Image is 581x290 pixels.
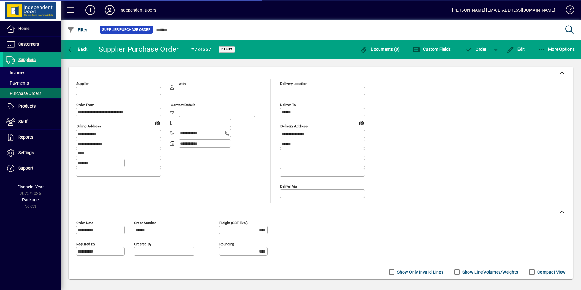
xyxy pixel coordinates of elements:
[119,5,156,15] div: Independent Doors
[67,27,88,32] span: Filter
[17,185,44,189] span: Financial Year
[134,242,151,246] mat-label: Ordered by
[76,103,94,107] mat-label: Order from
[102,27,150,33] span: Supplier Purchase Order
[6,70,25,75] span: Invoices
[153,118,163,127] a: View on map
[76,242,95,246] mat-label: Required by
[3,161,61,176] a: Support
[67,47,88,52] span: Back
[3,130,61,145] a: Reports
[61,44,94,55] app-page-header-button: Back
[452,5,555,15] div: [PERSON_NAME] [EMAIL_ADDRESS][DOMAIN_NAME]
[461,269,518,275] label: Show Line Volumes/Weights
[99,44,179,54] div: Supplier Purchase Order
[81,5,100,16] button: Add
[6,91,41,96] span: Purchase Orders
[3,67,61,78] a: Invoices
[536,269,566,275] label: Compact View
[66,24,89,35] button: Filter
[3,88,61,98] a: Purchase Orders
[18,42,39,47] span: Customers
[191,45,211,54] div: #784337
[462,44,490,55] button: Order
[465,47,486,52] span: Order
[280,103,296,107] mat-label: Deliver To
[134,220,156,225] mat-label: Order number
[396,269,443,275] label: Show Only Invalid Lines
[3,99,61,114] a: Products
[505,44,527,55] button: Edit
[100,5,119,16] button: Profile
[76,81,89,86] mat-label: Supplier
[219,242,234,246] mat-label: Rounding
[18,135,33,140] span: Reports
[280,81,307,86] mat-label: Delivery Location
[411,44,452,55] button: Custom Fields
[538,47,575,52] span: More Options
[66,44,89,55] button: Back
[219,220,248,225] mat-label: Freight (GST excl)
[360,47,400,52] span: Documents (0)
[507,47,525,52] span: Edit
[561,1,573,21] a: Knowledge Base
[221,47,232,51] span: Draft
[536,44,576,55] button: More Options
[18,166,33,171] span: Support
[18,150,34,155] span: Settings
[357,118,366,127] a: View on map
[18,57,36,62] span: Suppliers
[3,21,61,36] a: Home
[18,119,28,124] span: Staff
[3,37,61,52] a: Customers
[22,197,39,202] span: Package
[76,220,93,225] mat-label: Order date
[359,44,401,55] button: Documents (0)
[3,114,61,129] a: Staff
[18,26,29,31] span: Home
[413,47,451,52] span: Custom Fields
[280,184,297,188] mat-label: Deliver via
[6,81,29,85] span: Payments
[18,104,36,109] span: Products
[3,145,61,161] a: Settings
[3,78,61,88] a: Payments
[179,81,186,86] mat-label: Attn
